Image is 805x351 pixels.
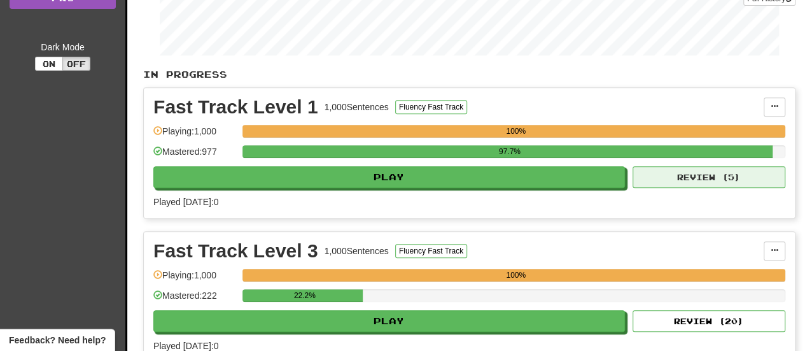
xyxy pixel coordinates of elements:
[9,334,106,347] span: Open feedback widget
[153,341,218,351] span: Played [DATE]: 0
[395,244,467,258] button: Fluency Fast Track
[143,68,795,81] p: In Progress
[153,166,625,188] button: Play
[10,41,116,54] div: Dark Mode
[325,101,389,113] div: 1,000 Sentences
[62,57,90,71] button: Off
[153,269,236,290] div: Playing: 1,000
[246,269,785,282] div: 100%
[325,245,389,257] div: 1,000 Sentences
[153,125,236,146] div: Playing: 1,000
[633,310,785,332] button: Review (20)
[246,125,785,138] div: 100%
[246,145,773,158] div: 97.7%
[153,197,218,207] span: Played [DATE]: 0
[153,145,236,166] div: Mastered: 977
[153,97,318,117] div: Fast Track Level 1
[395,100,467,114] button: Fluency Fast Track
[633,166,785,188] button: Review (5)
[35,57,63,71] button: On
[153,289,236,310] div: Mastered: 222
[153,241,318,261] div: Fast Track Level 3
[153,310,625,332] button: Play
[246,289,363,302] div: 22.2%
